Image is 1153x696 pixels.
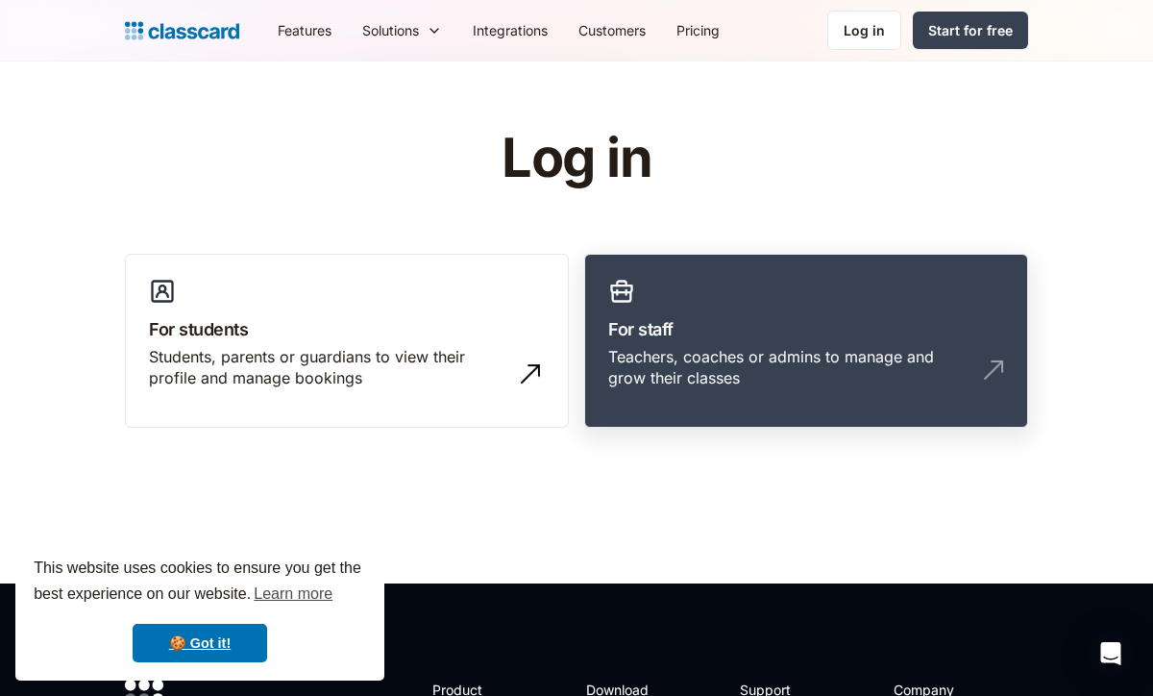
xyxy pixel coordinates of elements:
[362,20,419,40] div: Solutions
[15,538,384,681] div: cookieconsent
[608,316,1004,342] h3: For staff
[608,346,966,389] div: Teachers, coaches or admins to manage and grow their classes
[913,12,1028,49] a: Start for free
[262,9,347,52] a: Features
[34,557,366,609] span: This website uses cookies to ensure you get the best experience on our website.
[149,316,545,342] h3: For students
[563,9,661,52] a: Customers
[844,20,885,40] div: Log in
[149,346,506,389] div: Students, parents or guardians to view their profile and manage bookings
[251,580,335,609] a: learn more about cookies
[125,17,239,44] a: Logo
[584,254,1028,429] a: For staffTeachers, coaches or admins to manage and grow their classes
[1088,631,1134,677] div: Open Intercom Messenger
[661,9,735,52] a: Pricing
[457,9,563,52] a: Integrations
[928,20,1013,40] div: Start for free
[347,9,457,52] div: Solutions
[133,624,267,662] a: dismiss cookie message
[827,11,901,50] a: Log in
[125,254,569,429] a: For studentsStudents, parents or guardians to view their profile and manage bookings
[272,129,882,188] h1: Log in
